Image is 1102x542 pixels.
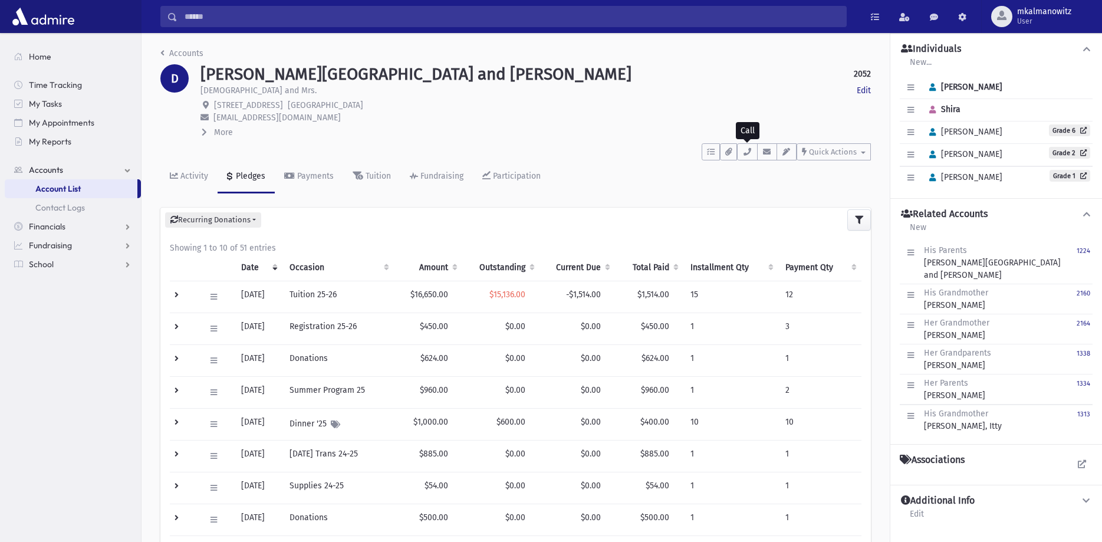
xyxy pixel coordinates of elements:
[496,417,525,427] span: $600.00
[1077,408,1090,432] a: 1313
[683,408,779,440] td: 10
[900,43,1093,55] button: Individuals
[924,127,1002,137] span: [PERSON_NAME]
[234,440,282,472] td: [DATE]
[1017,7,1071,17] span: mkalmanowitz
[394,313,462,344] td: $450.00
[857,84,871,97] a: Edit
[288,100,363,110] span: [GEOGRAPHIC_DATA]
[160,48,203,58] a: Accounts
[29,240,72,251] span: Fundraising
[778,472,861,504] td: 1
[809,147,857,156] span: Quick Actions
[924,409,988,419] span: His Grandmother
[29,221,65,232] span: Financials
[214,100,283,110] span: [STREET_ADDRESS]
[462,254,540,281] th: Outstanding: activate to sort column ascending
[778,313,861,344] td: 3
[637,290,669,300] span: $1,514.00
[924,172,1002,182] span: [PERSON_NAME]
[5,113,141,132] a: My Appointments
[5,132,141,151] a: My Reports
[1077,347,1090,372] a: 1338
[778,281,861,313] td: 12
[924,317,989,341] div: [PERSON_NAME]
[160,47,203,64] nav: breadcrumb
[282,376,394,408] td: Summer Program 25
[646,481,669,491] span: $54.00
[282,281,394,313] td: Tuition 25-26
[473,160,550,193] a: Participation
[1077,380,1090,387] small: 1334
[901,208,988,221] h4: Related Accounts
[29,51,51,62] span: Home
[400,160,473,193] a: Fundraising
[200,126,234,139] button: More
[489,290,525,300] span: $15,136.00
[505,321,525,331] span: $0.00
[924,347,991,372] div: [PERSON_NAME]
[5,236,141,255] a: Fundraising
[275,160,343,193] a: Payments
[778,344,861,376] td: 1
[160,160,218,193] a: Activity
[924,318,989,328] span: Her Grandmother
[394,281,462,313] td: $16,650.00
[160,64,189,93] div: D
[282,344,394,376] td: Donations
[200,64,631,84] h1: [PERSON_NAME][GEOGRAPHIC_DATA] and [PERSON_NAME]
[5,94,141,113] a: My Tasks
[5,217,141,236] a: Financials
[778,376,861,408] td: 2
[683,254,779,281] th: Installment Qty: activate to sort column ascending
[1049,147,1090,159] a: Grade 2
[29,136,71,147] span: My Reports
[641,321,669,331] span: $450.00
[581,321,601,331] span: $0.00
[900,495,1093,507] button: Additional Info
[295,171,334,181] div: Payments
[683,440,779,472] td: 1
[924,408,1002,432] div: [PERSON_NAME], Itty
[5,160,141,179] a: Accounts
[394,344,462,376] td: $624.00
[282,408,394,440] td: Dinner '25
[642,353,669,363] span: $624.00
[909,55,932,77] a: New...
[1050,170,1090,182] a: Grade 1
[234,281,282,313] td: [DATE]
[854,68,871,80] strong: 2052
[581,449,601,459] span: $0.00
[394,472,462,504] td: $54.00
[5,75,141,94] a: Time Tracking
[234,504,282,536] td: [DATE]
[581,481,601,491] span: $0.00
[394,254,462,281] th: Amount: activate to sort column ascending
[505,353,525,363] span: $0.00
[282,313,394,344] td: Registration 25-26
[418,171,463,181] div: Fundraising
[282,440,394,472] td: [DATE] Trans 24-25
[29,165,63,175] span: Accounts
[778,254,861,281] th: Payment Qty: activate to sort column ascending
[683,281,779,313] td: 15
[797,143,871,160] button: Quick Actions
[505,449,525,459] span: $0.00
[778,408,861,440] td: 10
[581,385,601,395] span: $0.00
[5,179,137,198] a: Account List
[778,504,861,536] td: 1
[282,472,394,504] td: Supplies 24-25
[641,385,669,395] span: $960.00
[282,254,394,281] th: Occasion : activate to sort column ascending
[924,377,985,402] div: [PERSON_NAME]
[505,481,525,491] span: $0.00
[1077,377,1090,402] a: 1334
[640,417,669,427] span: $400.00
[29,259,54,270] span: School
[924,348,991,358] span: Her Grandparents
[1017,17,1071,26] span: User
[234,408,282,440] td: [DATE]
[234,376,282,408] td: [DATE]
[924,104,960,114] span: Shira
